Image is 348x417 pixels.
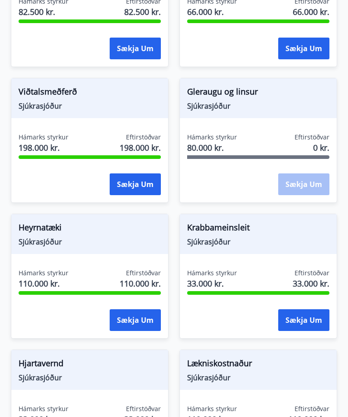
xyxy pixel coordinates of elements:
[187,269,237,278] span: Hámarks styrkur
[110,310,161,331] button: Sækja um
[295,405,329,414] span: Eftirstöðvar
[293,278,329,290] span: 33.000 kr.
[187,142,237,154] span: 80.000 kr.
[295,269,329,278] span: Eftirstöðvar
[120,142,161,154] span: 198.000 kr.
[187,405,237,414] span: Hámarks styrkur
[19,222,161,237] span: Heyrnatæki
[126,269,161,278] span: Eftirstöðvar
[187,6,237,18] span: 66.000 kr.
[19,133,68,142] span: Hámarks styrkur
[19,269,68,278] span: Hámarks styrkur
[187,133,237,142] span: Hámarks styrkur
[120,278,161,290] span: 110.000 kr.
[187,373,329,383] span: Sjúkrasjóður
[19,278,68,290] span: 110.000 kr.
[187,101,329,111] span: Sjúkrasjóður
[278,38,329,60] button: Sækja um
[313,142,329,154] span: 0 kr.
[126,133,161,142] span: Eftirstöðvar
[187,278,237,290] span: 33.000 kr.
[293,6,329,18] span: 66.000 kr.
[124,6,161,18] span: 82.500 kr.
[187,358,329,373] span: Lækniskostnaður
[19,101,161,111] span: Sjúkrasjóður
[19,86,161,101] span: Viðtalsmeðferð
[19,142,68,154] span: 198.000 kr.
[110,174,161,196] button: Sækja um
[187,86,329,101] span: Gleraugu og linsur
[19,237,161,247] span: Sjúkrasjóður
[187,237,329,247] span: Sjúkrasjóður
[19,6,68,18] span: 82.500 kr.
[19,358,161,373] span: Hjartavernd
[110,38,161,60] button: Sækja um
[187,222,329,237] span: Krabbameinsleit
[19,373,161,383] span: Sjúkrasjóður
[278,310,329,331] button: Sækja um
[19,405,68,414] span: Hámarks styrkur
[126,405,161,414] span: Eftirstöðvar
[295,133,329,142] span: Eftirstöðvar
